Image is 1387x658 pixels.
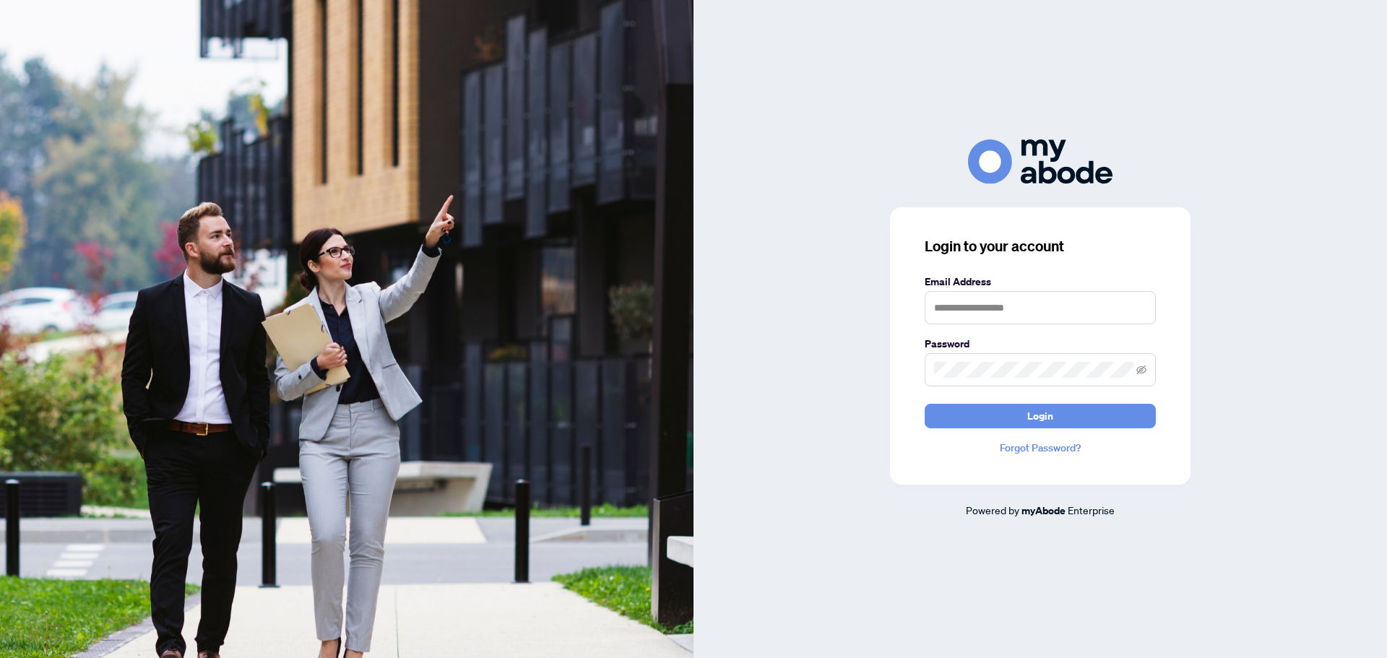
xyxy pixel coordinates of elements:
[1068,503,1115,516] span: Enterprise
[925,404,1156,428] button: Login
[966,503,1019,516] span: Powered by
[925,236,1156,256] h3: Login to your account
[1021,503,1066,519] a: myAbode
[925,274,1156,290] label: Email Address
[925,336,1156,352] label: Password
[1136,365,1146,375] span: eye-invisible
[925,440,1156,456] a: Forgot Password?
[1027,404,1053,428] span: Login
[968,139,1112,183] img: ma-logo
